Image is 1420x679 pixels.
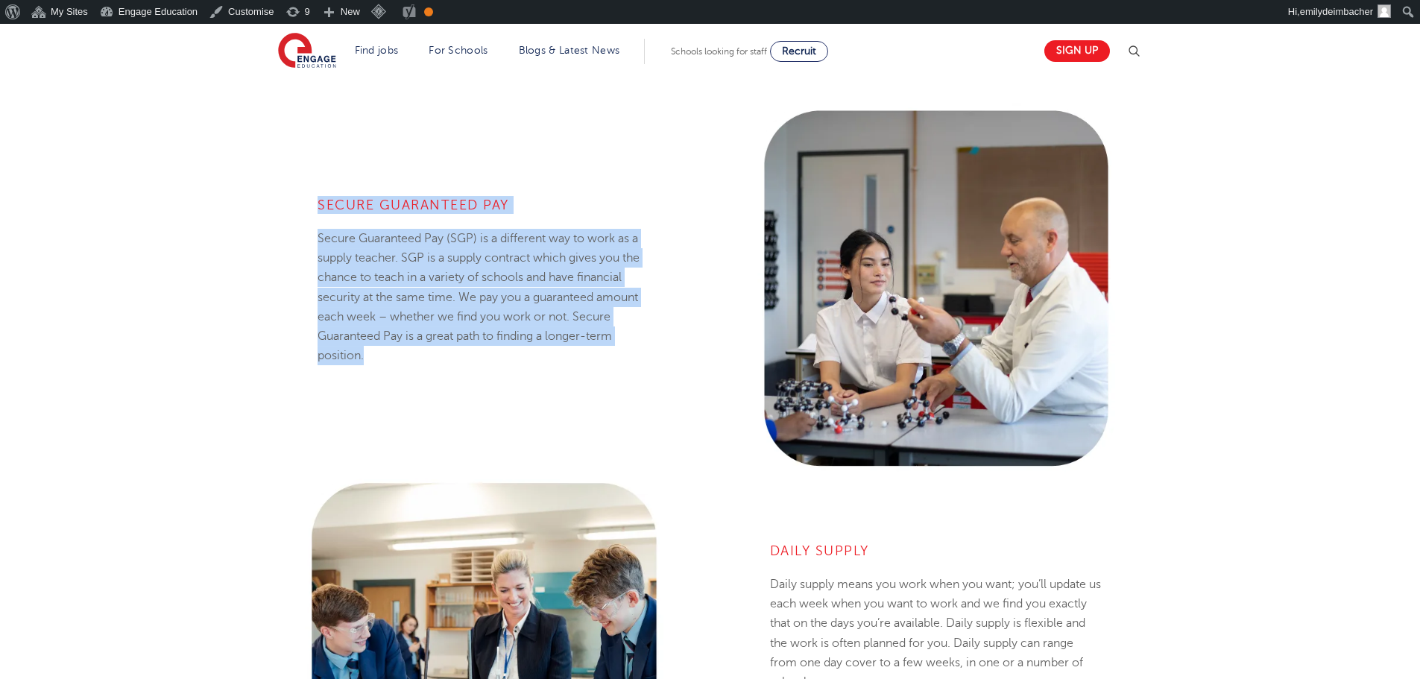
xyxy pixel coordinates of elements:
a: Find jobs [355,45,399,56]
div: OK [424,7,433,16]
p: Secure Guaranteed Pay (SGP) is a different way to work as a supply teacher. SGP is a supply contr... [318,229,650,366]
h4: Daily Supply [770,542,1102,560]
span: emilydeimbacher [1300,6,1373,17]
h4: Secure Guaranteed Pay [318,196,650,214]
a: For Schools [429,45,487,56]
img: Engage Education [278,33,336,70]
a: Sign up [1044,40,1110,62]
a: Blogs & Latest News [519,45,620,56]
span: Schools looking for staff [671,46,767,57]
span: Recruit [782,45,816,57]
a: Recruit [770,41,828,62]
